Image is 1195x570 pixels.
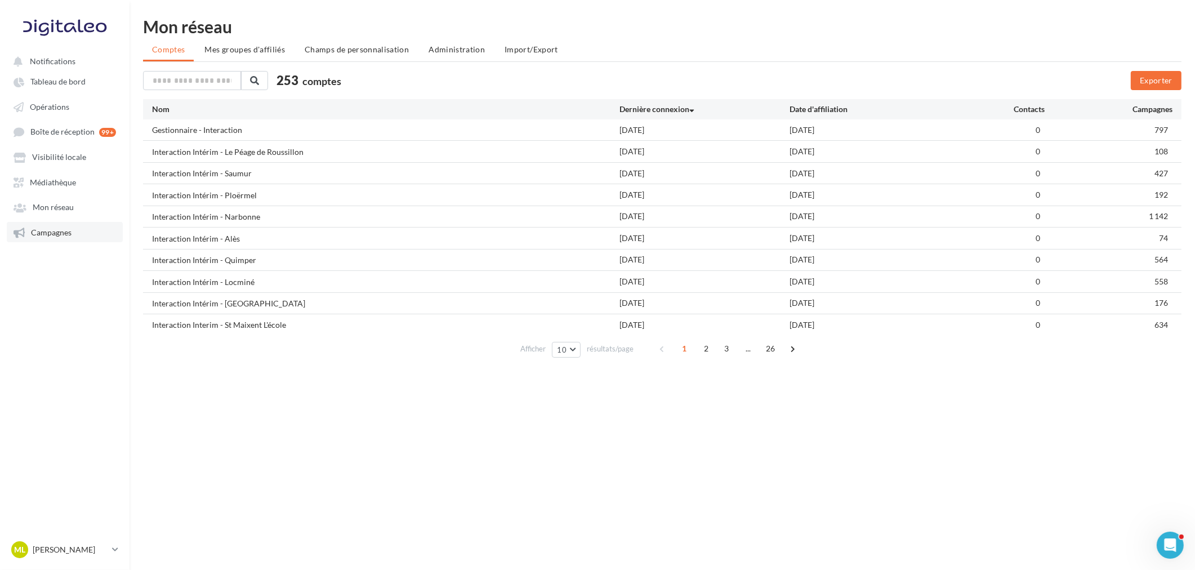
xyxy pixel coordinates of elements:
[1036,320,1040,329] span: 0
[620,146,790,157] div: [DATE]
[152,146,304,158] div: Interaction Intérim - Le Péage de Roussillon
[1154,146,1168,156] span: 108
[7,121,123,142] a: Boîte de réception 99+
[30,177,76,187] span: Médiathèque
[7,222,123,242] a: Campagnes
[790,189,960,201] div: [DATE]
[1036,255,1040,264] span: 0
[1036,168,1040,178] span: 0
[152,124,242,136] div: Gestionnaire - Interaction
[30,77,86,87] span: Tableau de bord
[552,342,581,358] button: 10
[587,344,634,354] span: résultats/page
[1036,190,1040,199] span: 0
[204,44,285,54] span: Mes groupes d'affiliés
[1154,320,1168,329] span: 634
[1154,277,1168,286] span: 558
[790,124,960,136] div: [DATE]
[7,96,123,117] a: Opérations
[7,172,123,192] a: Médiathèque
[31,228,72,237] span: Campagnes
[505,44,558,54] span: Import/Export
[152,298,305,309] div: Interaction Intérim - [GEOGRAPHIC_DATA]
[7,71,123,91] a: Tableau de bord
[697,340,715,358] span: 2
[305,44,409,54] span: Champs de personnalisation
[675,340,693,358] span: 1
[620,189,790,201] div: [DATE]
[1131,71,1181,90] button: Exporter
[790,297,960,309] div: [DATE]
[717,340,735,358] span: 3
[620,297,790,309] div: [DATE]
[790,319,960,331] div: [DATE]
[790,211,960,222] div: [DATE]
[152,168,252,179] div: Interaction Intérim - Saumur
[1036,277,1040,286] span: 0
[1154,255,1168,264] span: 564
[33,203,74,212] span: Mon réseau
[1036,146,1040,156] span: 0
[1036,125,1040,135] span: 0
[557,345,567,354] span: 10
[277,72,298,89] span: 253
[761,340,780,358] span: 26
[620,276,790,287] div: [DATE]
[1045,104,1172,115] div: Campagnes
[790,254,960,265] div: [DATE]
[620,211,790,222] div: [DATE]
[1157,532,1184,559] iframe: Intercom live chat
[1154,125,1168,135] span: 797
[9,539,121,560] a: ML [PERSON_NAME]
[30,102,69,112] span: Opérations
[30,127,95,137] span: Boîte de réception
[1154,168,1168,178] span: 427
[620,104,790,115] div: Dernière connexion
[152,190,257,201] div: Interaction Intérim - Ploërmel
[14,544,25,555] span: ML
[1154,190,1168,199] span: 192
[1036,298,1040,308] span: 0
[790,104,960,115] div: Date d'affiliation
[620,254,790,265] div: [DATE]
[30,56,75,66] span: Notifications
[7,197,123,217] a: Mon réseau
[739,340,757,358] span: ...
[620,124,790,136] div: [DATE]
[790,168,960,179] div: [DATE]
[1154,298,1168,308] span: 176
[143,18,1181,35] div: Mon réseau
[302,75,341,87] span: comptes
[1036,211,1040,221] span: 0
[152,319,286,331] div: Interaction Interim - St Maixent L'école
[1159,233,1168,243] span: 74
[790,233,960,244] div: [DATE]
[790,276,960,287] div: [DATE]
[620,233,790,244] div: [DATE]
[32,153,86,162] span: Visibilité locale
[960,104,1045,115] div: Contacts
[620,319,790,331] div: [DATE]
[99,128,116,137] div: 99+
[152,277,255,288] div: Interaction Intérim - Locminé
[152,104,620,115] div: Nom
[620,168,790,179] div: [DATE]
[520,344,546,354] span: Afficher
[152,211,260,222] div: Interaction Intérim - Narbonne
[1149,211,1168,221] span: 1 142
[152,233,240,244] div: Interaction Intérim - Alès
[790,146,960,157] div: [DATE]
[429,44,485,54] span: Administration
[33,544,108,555] p: [PERSON_NAME]
[1036,233,1040,243] span: 0
[7,146,123,167] a: Visibilité locale
[152,255,256,266] div: Interaction Intérim - Quimper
